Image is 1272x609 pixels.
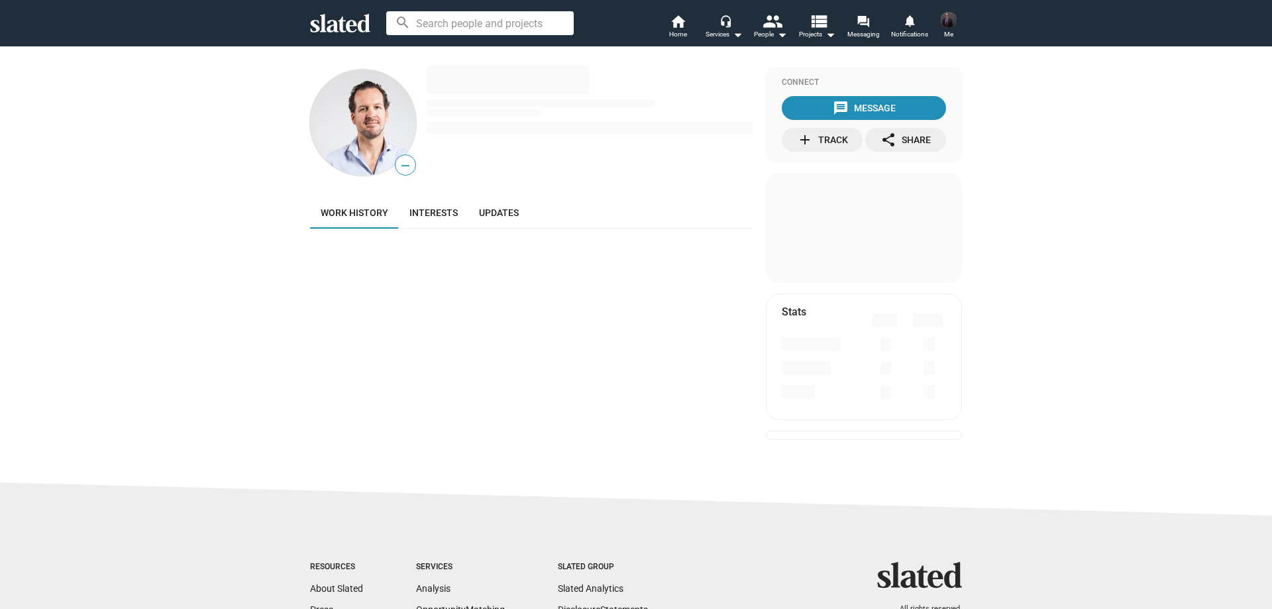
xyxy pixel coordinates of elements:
[399,197,468,229] a: Interests
[891,27,928,42] span: Notifications
[763,11,782,30] mat-icon: people
[809,11,828,30] mat-icon: view_list
[886,13,933,42] a: Notifications
[840,13,886,42] a: Messaging
[880,132,896,148] mat-icon: share
[880,128,931,152] div: Share
[833,96,896,120] div: Message
[774,27,790,42] mat-icon: arrow_drop_down
[479,207,519,218] span: Updates
[321,207,388,218] span: Work history
[310,583,363,594] a: About Slated
[782,96,946,120] button: Message
[833,100,849,116] mat-icon: message
[847,27,880,42] span: Messaging
[706,27,743,42] div: Services
[416,583,450,594] a: Analysis
[409,207,458,218] span: Interests
[468,197,529,229] a: Updates
[857,15,869,27] mat-icon: forum
[797,128,848,152] div: Track
[799,27,835,42] span: Projects
[310,197,399,229] a: Work history
[558,562,648,573] div: Slated Group
[729,27,745,42] mat-icon: arrow_drop_down
[386,11,574,35] input: Search people and projects
[941,12,957,28] img: James Marcus
[747,13,794,42] button: People
[782,305,806,319] mat-card-title: Stats
[310,562,363,573] div: Resources
[797,132,813,148] mat-icon: add
[782,78,946,88] div: Connect
[933,9,965,44] button: James MarcusMe
[944,27,953,42] span: Me
[903,14,916,27] mat-icon: notifications
[719,15,731,27] mat-icon: headset_mic
[655,13,701,42] a: Home
[754,27,787,42] div: People
[396,157,415,174] span: —
[865,128,946,152] button: Share
[782,128,863,152] button: Track
[794,13,840,42] button: Projects
[416,562,505,573] div: Services
[670,13,686,29] mat-icon: home
[701,13,747,42] button: Services
[822,27,838,42] mat-icon: arrow_drop_down
[558,583,623,594] a: Slated Analytics
[669,27,687,42] span: Home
